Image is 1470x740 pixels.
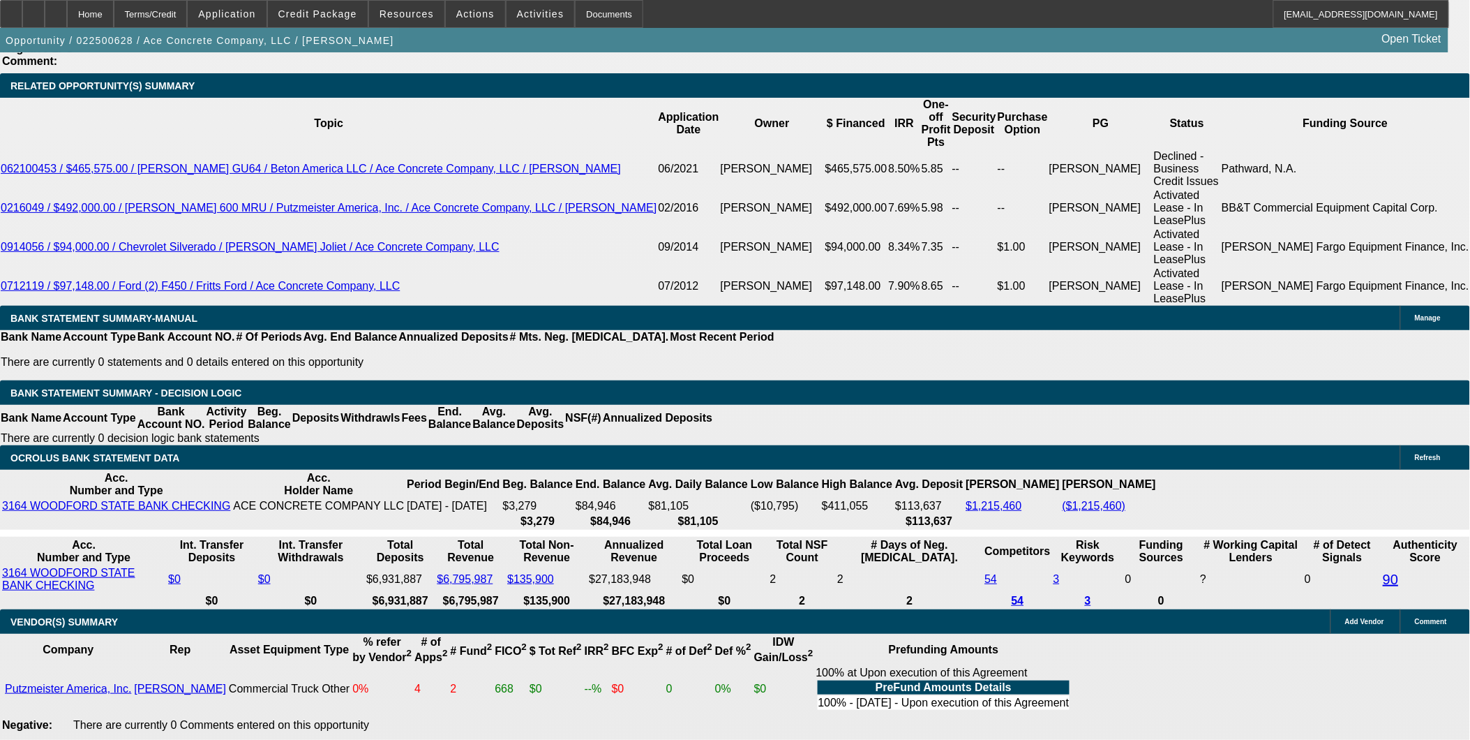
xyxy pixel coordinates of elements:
[232,499,405,513] td: ACE CONCRETE COMPANY LLC
[611,666,664,712] td: $0
[984,538,1051,565] th: Competitors
[450,666,493,712] td: 2
[487,642,492,653] sup: 2
[648,515,749,528] th: $81,105
[603,642,608,653] sup: 2
[682,566,768,593] td: $0
[715,645,751,657] b: Def %
[720,149,825,188] td: [PERSON_NAME]
[921,149,952,188] td: 5.85
[206,405,248,431] th: Activity Period
[228,666,350,712] td: Commercial Truck Other
[1200,573,1206,585] span: Refresh to pull Number of Working Capital Lenders
[406,499,500,513] td: [DATE] - [DATE]
[770,538,836,565] th: Sum of the Total NSF Count and Total Overdraft Fee Count from Ocrolus
[232,471,405,498] th: Acc. Holder Name
[170,644,190,656] b: Rep
[670,330,775,344] th: Most Recent Period
[746,642,751,653] sup: 2
[575,471,646,498] th: End. Balance
[1221,149,1470,188] td: Pathward, N.A.
[666,645,712,657] b: # of Def
[509,330,670,344] th: # Mts. Neg. [MEDICAL_DATA].
[888,267,921,306] td: 7.90%
[352,636,412,663] b: % refer by Vendor
[366,538,435,565] th: Total Deposits
[889,644,999,656] b: Prefunding Amounts
[1415,618,1447,626] span: Comment
[507,538,587,565] th: Total Non-Revenue
[1125,566,1198,593] td: 0
[658,228,720,267] td: 09/2014
[588,594,680,608] th: $27,183,948
[966,500,1022,512] a: $1,215,460
[997,188,1049,228] td: --
[2,500,230,512] a: 3164 WOODFORD STATE BANK CHECKING
[1153,267,1221,306] td: Activated Lease - In LeasePlus
[825,188,888,228] td: $492,000.00
[502,515,573,528] th: $3,279
[952,149,997,188] td: --
[168,573,181,585] a: $0
[825,267,888,306] td: $97,148.00
[247,405,291,431] th: Beg. Balance
[366,566,435,593] td: $6,931,887
[921,228,952,267] td: 7.35
[753,666,814,712] td: $0
[278,8,357,20] span: Credit Package
[1012,595,1024,607] a: 54
[985,573,998,585] a: 54
[648,499,749,513] td: $81,105
[198,8,255,20] span: Application
[837,594,982,608] th: 2
[529,666,583,712] td: $0
[825,149,888,188] td: $465,575.00
[414,636,447,663] b: # of Apps
[837,566,982,593] td: 2
[808,649,813,659] sup: 2
[516,405,565,431] th: Avg. Deposits
[10,313,197,324] span: BANK STATEMENT SUMMARY-MANUAL
[1415,314,1441,322] span: Manage
[658,98,720,149] th: Application Date
[966,471,1060,498] th: [PERSON_NAME]
[10,387,242,399] span: Bank Statement Summary - Decision Logic
[770,594,836,608] th: 2
[750,471,820,498] th: Low Balance
[406,471,500,498] th: Period Begin/End
[369,1,444,27] button: Resources
[564,405,602,431] th: NSF(#)
[10,616,118,628] span: VENDOR(S) SUMMARY
[10,80,195,91] span: RELATED OPPORTUNITY(S) SUMMARY
[167,594,256,608] th: $0
[720,228,825,267] td: [PERSON_NAME]
[575,499,646,513] td: $84,946
[1,538,166,565] th: Acc. Number and Type
[188,1,266,27] button: Application
[952,267,997,306] td: --
[750,499,820,513] td: ($10,795)
[707,642,712,653] sup: 2
[258,573,271,585] a: $0
[436,594,505,608] th: $6,795,987
[340,405,400,431] th: Withdrawls
[648,471,749,498] th: Avg. Daily Balance
[821,499,893,513] td: $411,055
[414,666,448,712] td: 4
[2,719,52,731] b: Negative:
[1,202,657,214] a: 0216049 / $492,000.00 / [PERSON_NAME] 600 MRU / Putzmeister America, Inc. / Ace Concrete Company,...
[1382,538,1469,565] th: Authenticity Score
[1221,98,1470,149] th: Funding Source
[612,645,663,657] b: BFC Exp
[1221,188,1470,228] td: BB&T Commercial Equipment Capital Corp.
[997,228,1049,267] td: $1.00
[1,241,500,253] a: 0914056 / $94,000.00 / Chevrolet Silverado / [PERSON_NAME] Joliet / Ace Concrete Company, LLC
[352,666,412,712] td: 0%
[5,683,131,695] a: Putzmeister America, Inc.
[1049,228,1153,267] td: [PERSON_NAME]
[502,499,573,513] td: $3,279
[714,666,752,712] td: 0%
[407,649,412,659] sup: 2
[825,98,888,149] th: $ Financed
[401,405,428,431] th: Fees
